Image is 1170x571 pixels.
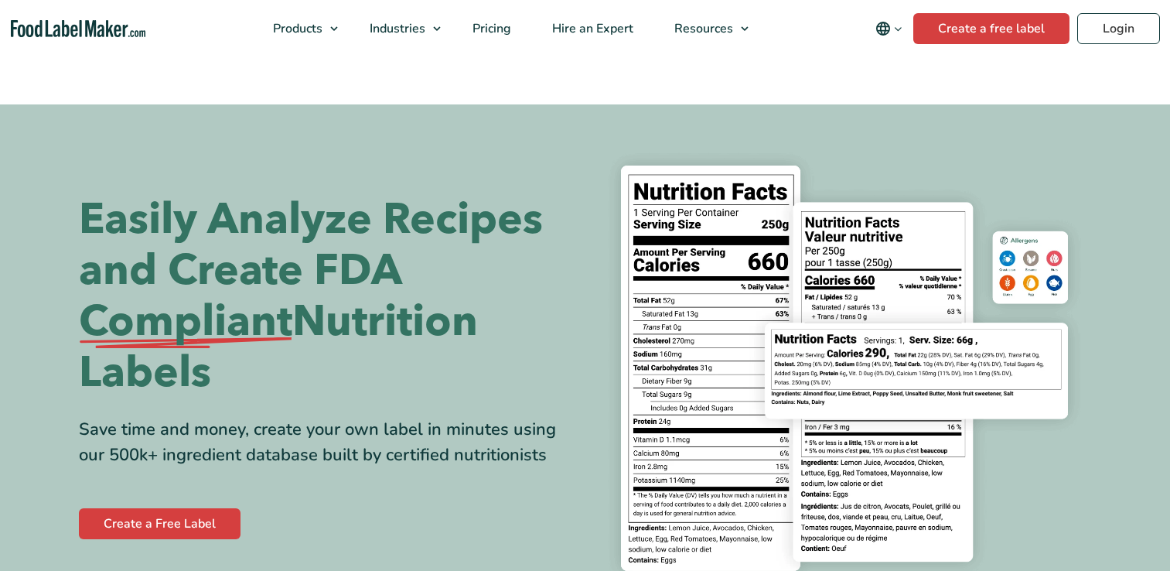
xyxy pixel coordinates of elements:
[913,13,1069,44] a: Create a free label
[365,20,427,37] span: Industries
[865,13,913,44] button: Change language
[79,508,240,539] a: Create a Free Label
[468,20,513,37] span: Pricing
[79,194,574,398] h1: Easily Analyze Recipes and Create FDA Nutrition Labels
[79,417,574,468] div: Save time and money, create your own label in minutes using our 500k+ ingredient database built b...
[547,20,635,37] span: Hire an Expert
[11,20,146,38] a: Food Label Maker homepage
[1077,13,1160,44] a: Login
[79,296,292,347] span: Compliant
[268,20,324,37] span: Products
[670,20,735,37] span: Resources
